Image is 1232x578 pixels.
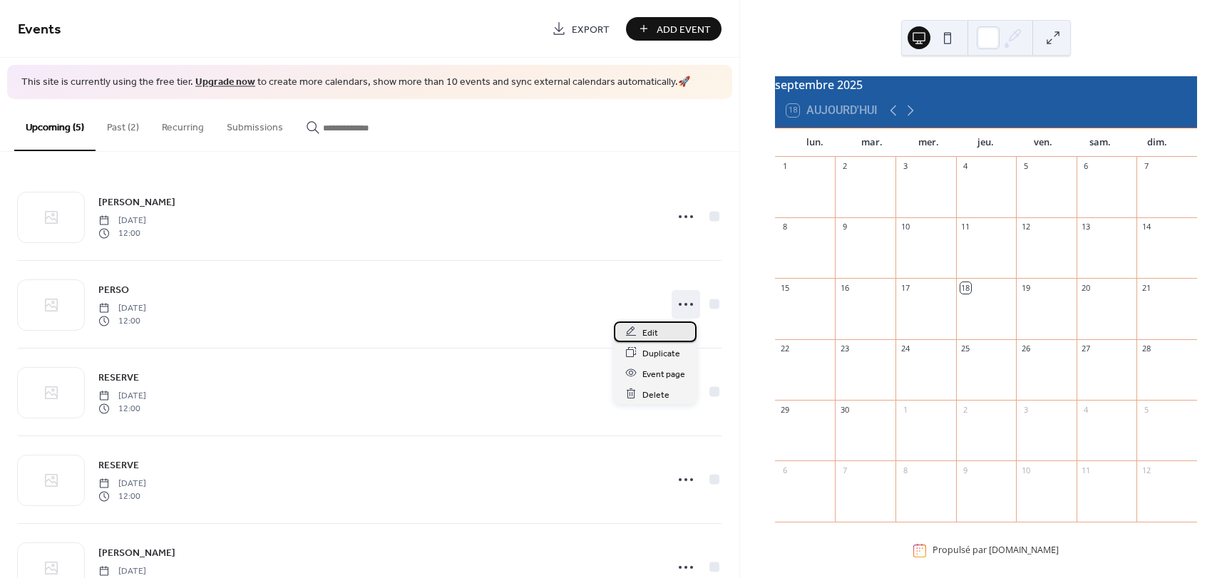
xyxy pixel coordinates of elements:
div: 15 [779,282,790,293]
span: [DATE] [98,214,146,227]
div: 6 [779,465,790,475]
span: [DATE] [98,564,146,577]
div: 13 [1081,222,1092,232]
div: 30 [839,404,850,415]
a: [PERSON_NAME] [98,545,175,561]
div: 21 [1141,282,1151,293]
div: 19 [1020,282,1031,293]
button: Upcoming (5) [14,99,96,151]
div: mar. [843,128,900,157]
div: 2 [960,404,971,415]
span: This site is currently using the free tier. to create more calendars, show more than 10 events an... [21,76,690,90]
div: 5 [1141,404,1151,415]
div: Propulsé par [933,545,1059,557]
div: septembre 2025 [775,76,1197,93]
div: 1 [900,404,910,415]
a: [DOMAIN_NAME] [989,545,1059,557]
span: [DATE] [98,477,146,490]
a: RESERVE [98,369,139,386]
div: 4 [960,161,971,172]
div: 7 [839,465,850,475]
div: sam. [1072,128,1129,157]
div: 2 [839,161,850,172]
div: 3 [1020,404,1031,415]
a: Upgrade now [195,73,255,92]
div: 5 [1020,161,1031,172]
span: Event page [642,366,685,381]
span: Events [18,16,61,43]
div: 12 [1020,222,1031,232]
button: Add Event [626,17,722,41]
div: 14 [1141,222,1151,232]
a: PERSO [98,282,129,298]
div: 18 [960,282,971,293]
div: 10 [1020,465,1031,475]
div: 7 [1141,161,1151,172]
span: RESERVE [98,458,139,473]
div: 22 [779,344,790,354]
div: 26 [1020,344,1031,354]
div: 3 [900,161,910,172]
span: Delete [642,387,669,402]
span: Edit [642,325,658,340]
div: 24 [900,344,910,354]
span: PERSO [98,282,129,297]
div: 11 [960,222,971,232]
button: Past (2) [96,99,150,150]
a: RESERVE [98,457,139,473]
button: Submissions [215,99,294,150]
span: Add Event [657,22,711,37]
div: 29 [779,404,790,415]
div: 11 [1081,465,1092,475]
span: 12:00 [98,490,146,503]
div: 17 [900,282,910,293]
div: 10 [900,222,910,232]
span: Duplicate [642,346,680,361]
span: [DATE] [98,389,146,402]
div: 9 [839,222,850,232]
div: 28 [1141,344,1151,354]
div: 27 [1081,344,1092,354]
span: Export [572,22,610,37]
div: 16 [839,282,850,293]
div: 9 [960,465,971,475]
div: 23 [839,344,850,354]
div: 6 [1081,161,1092,172]
span: [DATE] [98,301,146,314]
div: 8 [900,465,910,475]
div: ven. [1015,128,1072,157]
div: jeu. [958,128,1015,157]
div: 1 [779,161,790,172]
a: [PERSON_NAME] [98,194,175,210]
div: 8 [779,222,790,232]
span: 12:00 [98,315,146,328]
div: 12 [1141,465,1151,475]
span: 12:00 [98,227,146,240]
span: RESERVE [98,370,139,385]
div: lun. [786,128,843,157]
button: Recurring [150,99,215,150]
div: 25 [960,344,971,354]
span: [PERSON_NAME] [98,195,175,210]
span: [PERSON_NAME] [98,545,175,560]
a: Export [541,17,620,41]
div: mer. [900,128,958,157]
span: 12:00 [98,403,146,416]
div: dim. [1129,128,1186,157]
div: 4 [1081,404,1092,415]
div: 20 [1081,282,1092,293]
